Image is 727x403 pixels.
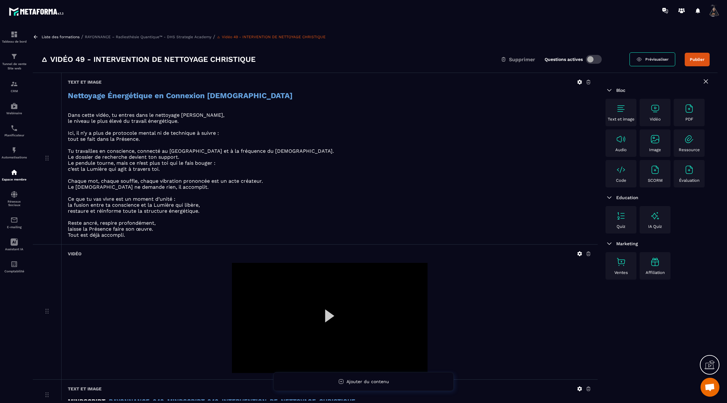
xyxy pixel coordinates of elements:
[9,6,66,17] img: logo
[68,226,591,232] p: laisse la Présence faire son œuvre.
[2,26,27,48] a: formationformationTableau de bord
[2,178,27,181] p: Espace membre
[2,48,27,75] a: formationformationTunnel de vente Site web
[2,98,27,120] a: automationsautomationsWebinaire
[2,270,27,273] p: Comptabilité
[68,196,591,202] p: Ce que tu vas vivre est un moment d’unité :
[2,75,27,98] a: formationformationCRM
[68,130,591,136] p: Ici, il n’y a plus de protocole mental ni de technique à suivre :
[650,134,660,144] img: text-image no-wrap
[616,211,626,221] img: text-image no-wrap
[68,91,293,100] strong: Nettoyage Énergétique en Connexion [DEMOGRAPHIC_DATA]
[685,117,693,121] p: PDF
[68,136,591,142] p: tout se fait dans la Présence.
[68,178,591,184] p: Chaque mot, chaque souffle, chaque vibration prononcée est un acte créateur.
[68,184,591,190] p: Le [DEMOGRAPHIC_DATA] ne demande rien, il accomplit.
[650,211,660,221] img: text-image
[68,160,591,166] p: Le pendule tourne, mais ce n’est plus toi qui le fais bouger :
[217,35,326,39] a: 🜂 Vidéo 49 - INTERVENTION DE NETTOYAGE CHRISTIQUE
[649,147,661,152] p: Image
[2,234,27,256] a: Assistant IA
[684,165,694,175] img: text-image no-wrap
[2,89,27,93] p: CRM
[616,165,626,175] img: text-image no-wrap
[608,117,635,121] p: Text et image
[646,270,665,275] p: Affiliation
[509,56,535,62] span: Supprimer
[616,178,626,183] p: Code
[68,118,591,124] p: le niveau le plus élevé du travail énergétique.
[615,147,627,152] p: Audio
[2,256,27,278] a: accountantaccountantComptabilité
[85,35,211,39] a: RAYONNANCE – Radiesthésie Quantique™ - DHS Strategie Academy
[10,53,18,60] img: formation
[10,31,18,38] img: formation
[606,194,613,201] img: arrow-down
[645,57,669,62] span: Prévisualiser
[10,260,18,268] img: accountant
[684,104,694,114] img: text-image no-wrap
[616,104,626,114] img: text-image no-wrap
[616,195,638,200] span: Education
[650,117,661,121] p: Vidéo
[10,124,18,132] img: scheduler
[606,240,613,247] img: arrow-down
[10,80,18,88] img: formation
[2,200,27,207] p: Réseaux Sociaux
[614,270,628,275] p: Ventes
[68,148,591,154] p: Tu travailles en conscience, connecté au [GEOGRAPHIC_DATA] et à la fréquence du [DEMOGRAPHIC_DATA].
[41,54,256,64] h3: 🜂 Vidéo 49 - INTERVENTION DE NETTOYAGE CHRISTIQUE
[10,191,18,198] img: social-network
[2,225,27,229] p: E-mailing
[616,134,626,144] img: text-image no-wrap
[2,133,27,137] p: Planificateur
[648,224,662,229] p: IA Quiz
[10,102,18,110] img: automations
[616,241,638,246] span: Marketing
[650,165,660,175] img: text-image no-wrap
[606,86,613,94] img: arrow-down
[650,257,660,267] img: text-image
[68,80,102,85] h6: Text et image
[2,62,27,71] p: Tunnel de vente Site web
[2,120,27,142] a: schedulerschedulerPlanificateur
[700,378,719,397] div: Ouvrir le chat
[68,251,81,256] h6: Vidéo
[68,386,102,391] h6: Text et image
[679,178,700,183] p: Évaluation
[685,53,710,66] button: Publier
[629,52,675,66] a: Prévisualiser
[346,379,389,384] span: Ajouter du contenu
[68,202,591,208] p: la fusion entre ta conscience et la Lumière qui libère,
[2,111,27,115] p: Webinaire
[2,211,27,234] a: emailemailE-mailing
[2,142,27,164] a: automationsautomationsAutomatisations
[679,147,700,152] p: Ressource
[68,208,591,214] p: restaure et réinforme toute la structure énergétique.
[10,169,18,176] img: automations
[616,257,626,267] img: text-image no-wrap
[10,216,18,224] img: email
[2,40,27,43] p: Tableau de bord
[617,224,625,229] p: Quiz
[68,220,591,226] p: Reste ancré, respire profondément,
[68,232,591,238] p: Tout est déjà accompli.
[68,154,591,160] p: Le dossier de recherche devient ton support.
[68,112,591,118] p: Dans cette vidéo, tu entres dans le nettoyage [PERSON_NAME],
[68,166,591,172] p: c’est la Lumière qui agit à travers toi.
[2,156,27,159] p: Automatisations
[648,178,663,183] p: SCORM
[616,88,625,93] span: Bloc
[10,146,18,154] img: automations
[684,134,694,144] img: text-image no-wrap
[81,34,83,40] span: /
[2,247,27,251] p: Assistant IA
[545,57,583,62] label: Questions actives
[213,34,215,40] span: /
[2,164,27,186] a: automationsautomationsEspace membre
[42,35,80,39] a: Liste des formations
[650,104,660,114] img: text-image no-wrap
[2,186,27,211] a: social-networksocial-networkRéseaux Sociaux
